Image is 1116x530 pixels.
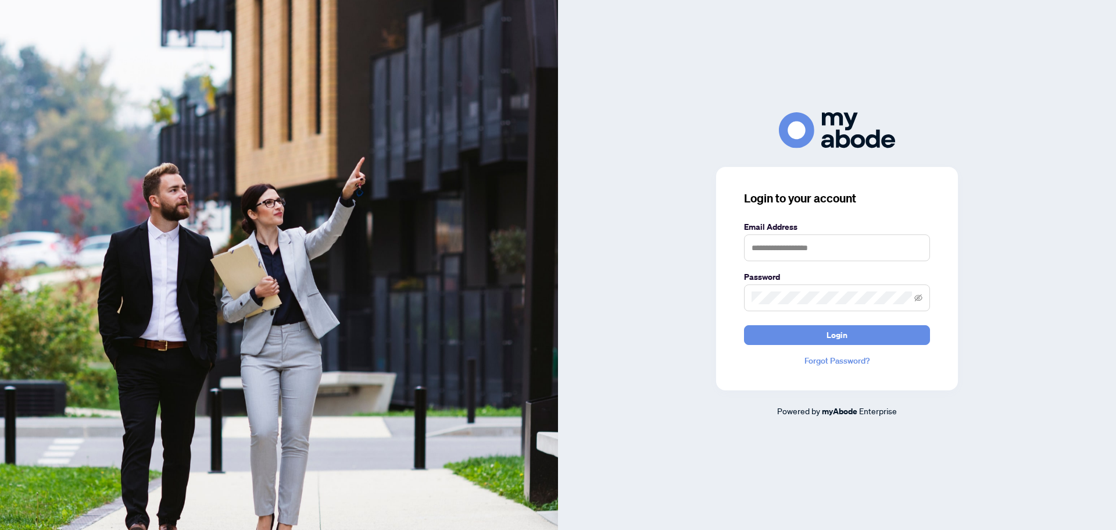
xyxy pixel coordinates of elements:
[744,190,930,207] h3: Login to your account
[744,271,930,283] label: Password
[859,405,897,416] span: Enterprise
[914,294,922,302] span: eye-invisible
[827,326,847,344] span: Login
[744,354,930,367] a: Forgot Password?
[744,220,930,233] label: Email Address
[779,112,895,148] img: ma-logo
[822,405,857,418] a: myAbode
[777,405,820,416] span: Powered by
[744,325,930,345] button: Login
